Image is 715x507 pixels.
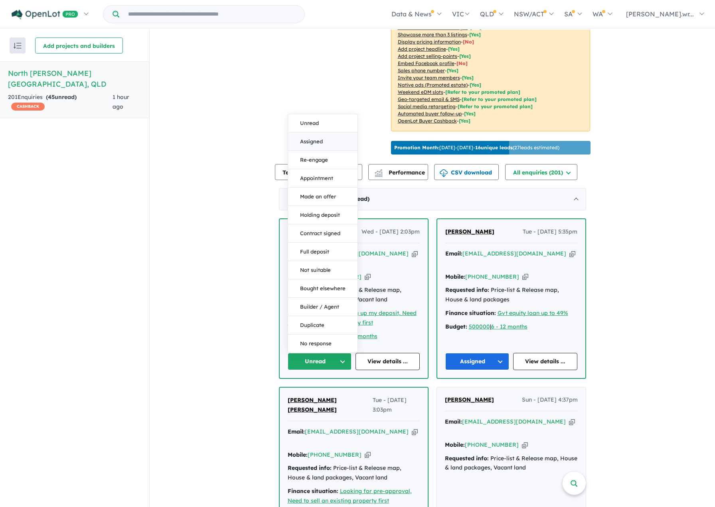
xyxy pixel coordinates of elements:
span: Tue - [DATE] 5:35pm [523,227,577,237]
div: Unread [288,114,358,353]
button: Holding deposit [288,206,357,224]
a: [EMAIL_ADDRESS][DOMAIN_NAME] [462,418,566,425]
span: [PERSON_NAME] [445,228,494,235]
button: No response [288,335,357,353]
strong: Requested info: [445,286,489,293]
strong: Mobile: [288,451,308,458]
button: Contract signed [288,224,357,243]
span: [PERSON_NAME].wr... [626,10,694,18]
a: Looking for pre-approval, Need to sell an existing property first [288,487,412,504]
button: Made an offer [288,188,357,206]
span: [ Yes ] [448,46,460,52]
div: Price-list & Release map, House & land packages [445,285,577,305]
button: Full deposit [288,243,357,261]
button: Re-engage [288,151,357,169]
button: Assigned [445,353,510,370]
b: Promotion Month: [394,145,439,151]
span: [Refer to your promoted plan] [458,103,533,109]
button: Team member settings (9) [275,164,362,180]
strong: Mobile: [445,441,465,448]
span: [PERSON_NAME] [445,396,494,403]
span: 45 [48,93,55,101]
p: Your project is only comparing to other top-performing projects in your area: - - - - - - - - - -... [391,3,590,131]
div: [DATE] [279,188,586,210]
u: Invite your team members [398,75,460,81]
a: 6 - 12 months [491,323,527,330]
a: [PHONE_NUMBER] [308,273,361,280]
u: Embed Facebook profile [398,60,454,66]
a: [EMAIL_ADDRESS][DOMAIN_NAME] [462,250,566,257]
u: Automated buyer follow-up [398,111,462,117]
u: Geo-targeted email & SMS [398,96,460,102]
button: Performance [368,164,428,180]
strong: Mobile: [445,273,465,280]
button: Unread [288,114,357,133]
u: Native ads (Promoted estate) [398,82,468,88]
u: Social media retargeting [398,103,456,109]
span: CASHBACK [11,103,45,111]
span: [Yes] [459,118,470,124]
strong: Finance situation: [288,487,338,495]
img: sort.svg [14,43,22,49]
a: [PERSON_NAME] [445,227,494,237]
span: [Refer to your promoted plan] [445,89,520,95]
a: [EMAIL_ADDRESS][DOMAIN_NAME] [305,250,409,257]
strong: Email: [445,250,462,257]
u: Weekend eDM slots [398,89,443,95]
button: Add projects and builders [35,38,123,53]
strong: Finance situation: [445,309,496,317]
div: 201 Enquir ies [8,93,113,112]
strong: Email: [288,428,305,435]
span: Performance [376,169,425,176]
a: [PHONE_NUMBER] [308,451,361,458]
button: Assigned [288,133,357,151]
button: Bought elsewhere [288,279,357,298]
span: 1 hour ago [113,93,129,110]
img: line-chart.svg [375,169,382,174]
a: [EMAIL_ADDRESS][DOMAIN_NAME] [305,428,409,435]
span: [ Yes ] [469,32,481,38]
b: 16 unique leads [475,145,513,151]
span: Sun - [DATE] 4:37pm [522,395,578,405]
strong: Email: [445,418,462,425]
button: Not suitable [288,261,357,279]
button: Duplicate [288,316,357,335]
span: [ No ] [456,60,468,66]
span: Tue - [DATE] 3:03pm [373,396,419,415]
button: Copy [365,273,371,281]
button: CSV download [434,164,499,180]
span: Wed - [DATE] 2:03pm [361,227,420,237]
a: [PHONE_NUMBER] [465,273,519,280]
p: [DATE] - [DATE] - ( 27 leads estimated) [394,144,559,151]
a: [PERSON_NAME] [PERSON_NAME] [288,396,373,415]
a: [PHONE_NUMBER] [465,441,519,448]
input: Try estate name, suburb, builder or developer [121,6,303,23]
span: [Yes] [464,111,476,117]
img: Openlot PRO Logo White [12,10,78,20]
u: Gvt equity loan up to 49% [498,309,568,317]
strong: ( unread) [46,93,77,101]
u: Showcase more than 3 listings [398,32,467,38]
a: View details ... [356,353,420,370]
button: All enquiries (201) [505,164,577,180]
span: [PERSON_NAME] [PERSON_NAME] [288,396,337,413]
div: Price-list & Release map, House & land packages, Vacant land [445,454,578,473]
button: Copy [569,250,575,258]
button: Copy [412,250,418,258]
button: Copy [522,441,528,449]
u: Display pricing information [398,39,461,45]
h5: North [PERSON_NAME][GEOGRAPHIC_DATA] , QLD [8,68,141,89]
img: bar-chart.svg [375,172,383,177]
strong: Requested info: [288,464,332,471]
a: 500000 [469,323,490,330]
button: Unread [288,353,352,370]
button: Copy [412,428,418,436]
u: Sales phone number [398,67,445,73]
span: [Refer to your promoted plan] [462,96,537,102]
span: [ Yes ] [447,67,458,73]
button: Copy [365,451,371,459]
span: [ Yes ] [462,75,474,81]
